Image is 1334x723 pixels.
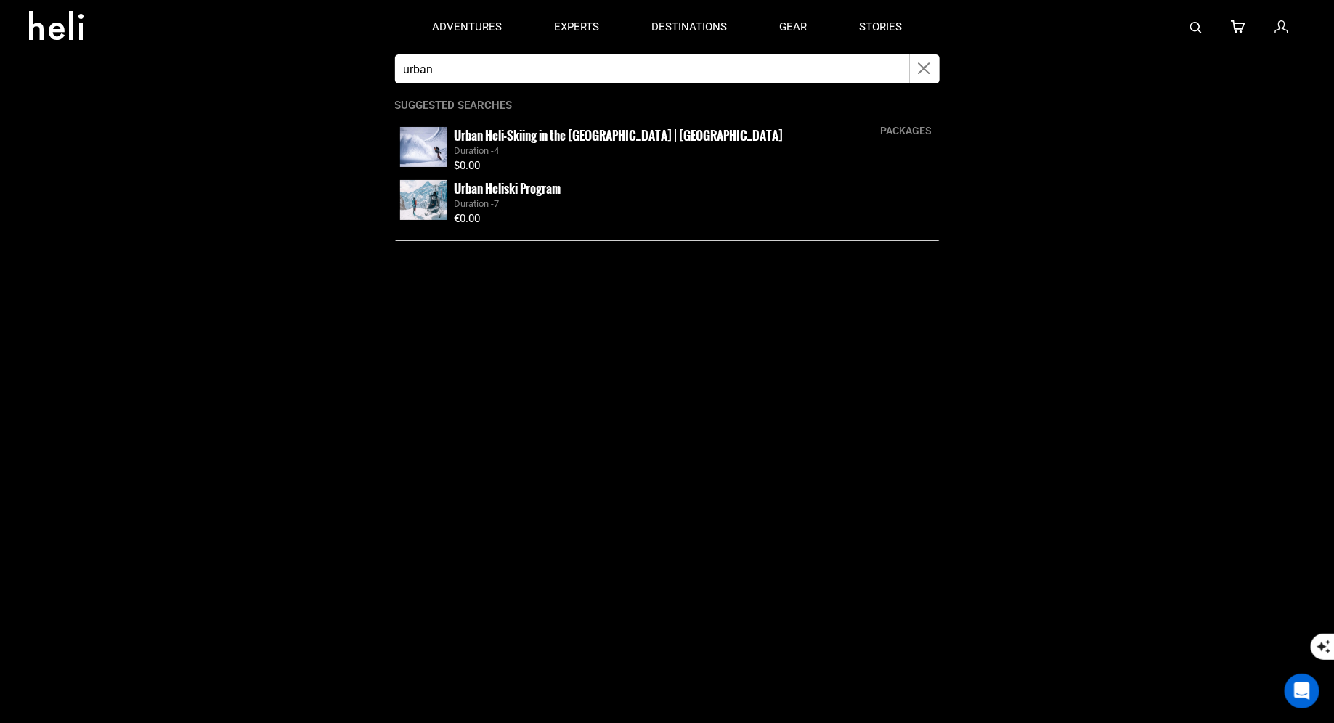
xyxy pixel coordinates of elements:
span: 4 [495,145,500,156]
span: 7 [495,198,500,209]
img: images [400,127,447,167]
div: Duration - [455,144,935,158]
img: search-bar-icon.svg [1190,22,1202,33]
div: Duration - [455,197,935,211]
span: €0.00 [455,212,481,225]
input: Search by Sport, Trip or Operator [395,54,910,83]
p: experts [554,20,599,35]
small: Urban Heliski Program [455,179,561,197]
span: $0.00 [455,159,481,172]
p: destinations [651,20,727,35]
p: adventures [432,20,502,35]
div: Open Intercom Messenger [1285,674,1319,708]
div: packages [874,123,940,138]
small: Urban Heli-Skiing in the [GEOGRAPHIC_DATA] | [GEOGRAPHIC_DATA] [455,126,784,144]
img: images [400,180,447,220]
p: Suggested Searches [395,98,940,113]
